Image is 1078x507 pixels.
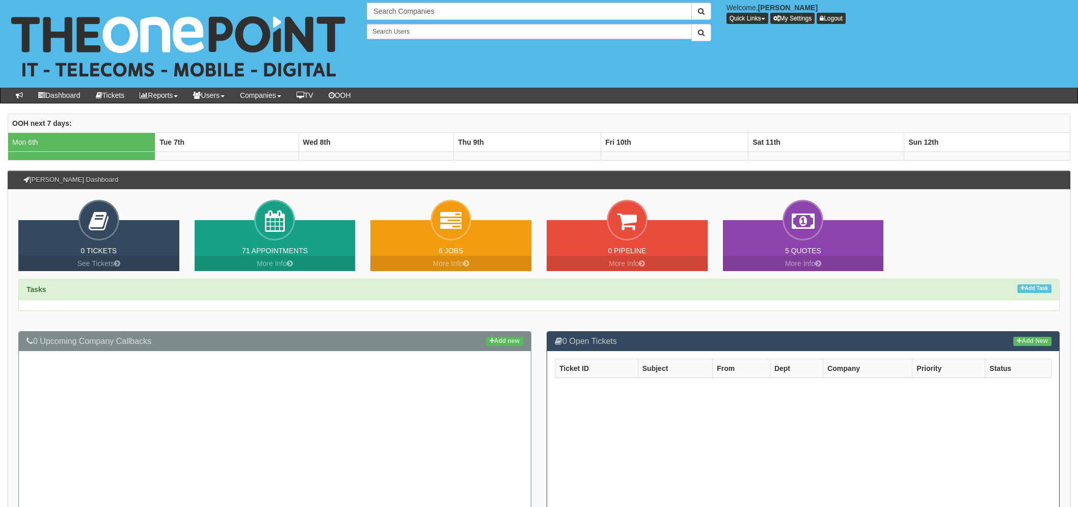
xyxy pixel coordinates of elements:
a: TV [289,88,321,103]
th: Sun 12th [904,133,1070,152]
th: Sat 11th [748,133,904,152]
a: More Info [723,256,884,271]
a: Add Task [1017,284,1052,293]
a: 71 Appointments [242,247,308,255]
h3: 0 Upcoming Company Callbacks [26,337,523,346]
a: 5 Quotes [785,247,821,255]
h3: 0 Open Tickets [555,337,1052,346]
a: Dashboard [31,88,88,103]
a: More Info [547,256,708,271]
th: Company [823,359,912,378]
a: Reports [132,88,185,103]
a: My Settings [770,13,815,24]
a: Users [185,88,232,103]
a: Logout [817,13,846,24]
a: Companies [232,88,289,103]
th: Dept [770,359,823,378]
a: Add new [486,337,523,346]
h3: [PERSON_NAME] Dashboard [18,171,123,189]
a: 6 Jobs [439,247,463,255]
input: Search Companies [367,3,691,20]
a: Tickets [88,88,132,103]
th: Fri 10th [601,133,748,152]
th: Wed 8th [299,133,454,152]
a: More Info [195,256,356,271]
th: Thu 9th [454,133,601,152]
a: 0 Tickets [81,247,117,255]
a: OOH [321,88,359,103]
a: More Info [370,256,531,271]
th: Ticket ID [555,359,638,378]
a: Add New [1013,337,1052,346]
td: Mon 6th [8,133,155,152]
input: Search Users [367,24,691,39]
th: OOH next 7 days: [8,114,1070,133]
th: Status [985,359,1052,378]
th: Subject [638,359,712,378]
a: 0 Pipeline [608,247,646,255]
div: Welcome, [719,3,1078,24]
th: Tue 7th [155,133,299,152]
strong: Tasks [26,285,46,293]
button: Quick Links [726,13,768,24]
b: [PERSON_NAME] [758,4,818,12]
a: See Tickets [18,256,179,271]
th: From [713,359,770,378]
th: Priority [912,359,985,378]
